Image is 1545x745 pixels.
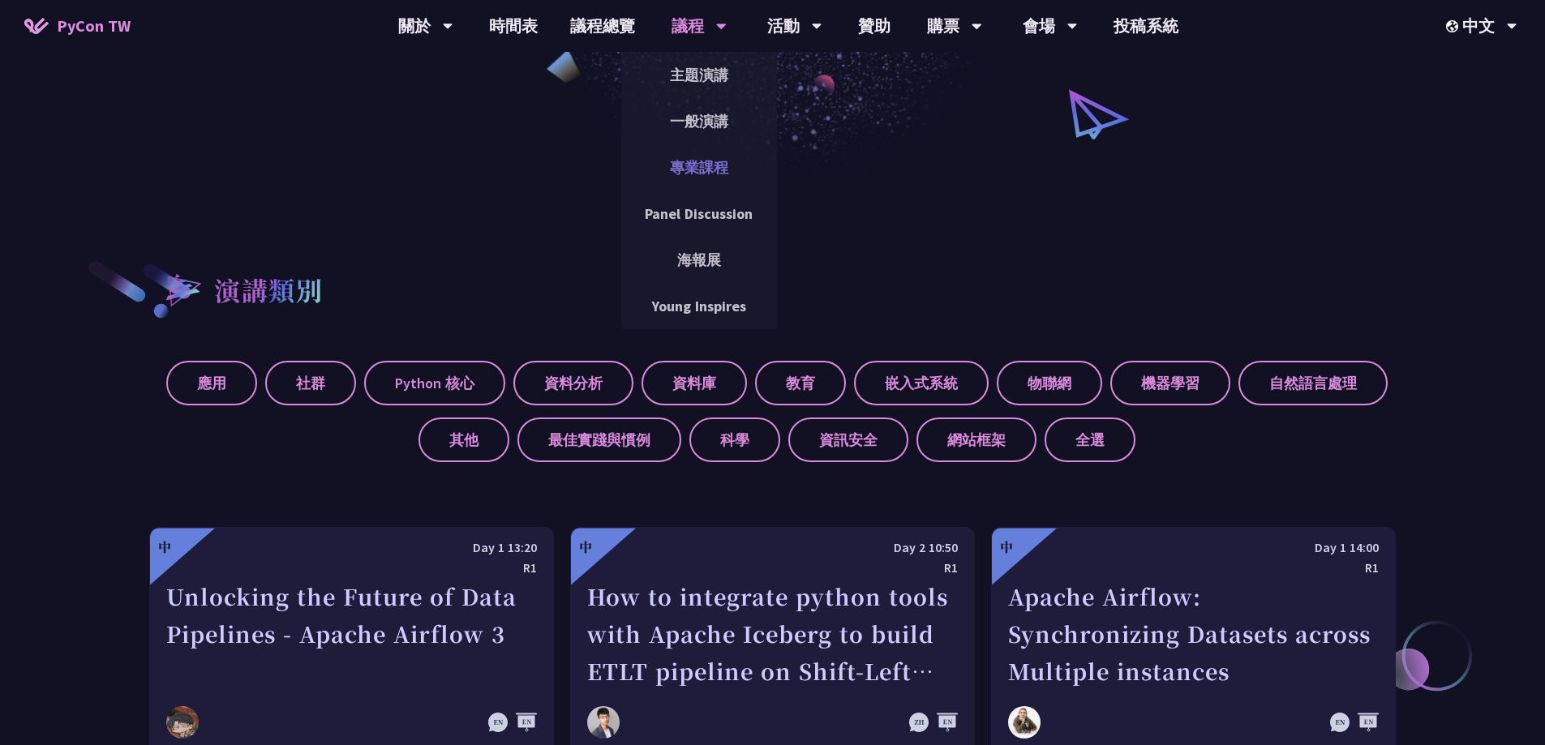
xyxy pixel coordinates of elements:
img: 蘇揮原 Mars Su [587,706,620,739]
label: 全選 [1045,417,1135,462]
a: 海報展 [621,241,777,279]
div: Day 2 10:50 [587,537,958,558]
div: 中 [158,537,171,557]
img: 李唯 (Wei Lee) [166,706,199,739]
label: 教育 [755,361,846,405]
label: 物聯網 [997,361,1102,405]
div: R1 [166,558,537,578]
h2: 演講類別 [214,270,323,309]
div: Unlocking the Future of Data Pipelines - Apache Airflow 3 [166,578,537,690]
div: How to integrate python tools with Apache Iceberg to build ETLT pipeline on Shift-Left Architecture [587,578,958,690]
img: heading-bullet [149,259,214,320]
label: Python 核心 [364,361,505,405]
div: Apache Airflow: Synchronizing Datasets across Multiple instances [1008,578,1379,690]
label: 其他 [418,417,509,462]
a: Panel Discussion [621,195,777,233]
label: 自然語言處理 [1238,361,1388,405]
a: Young Inspires [621,287,777,325]
div: R1 [1008,558,1379,578]
label: 應用 [166,361,257,405]
label: 機器學習 [1110,361,1230,405]
a: 專業課程 [621,148,777,186]
a: 一般演講 [621,102,777,140]
label: 資訊安全 [788,417,908,462]
label: 社群 [265,361,356,405]
label: 最佳實踐與慣例 [517,417,681,462]
label: 嵌入式系統 [854,361,989,405]
img: Sebastien Crocquevieille [1008,706,1041,739]
label: 資料庫 [642,361,747,405]
label: 網站框架 [916,417,1036,462]
div: Day 1 13:20 [166,537,537,558]
img: Locale Icon [1446,20,1462,32]
img: Home icon of PyCon TW 2025 [24,18,49,34]
label: 資料分析 [513,361,633,405]
a: PyCon TW [8,6,147,46]
div: R1 [587,558,958,578]
div: 中 [1000,537,1013,557]
span: PyCon TW [57,14,131,38]
label: 科學 [689,417,780,462]
div: Day 1 14:00 [1008,537,1379,558]
a: 主題演講 [621,56,777,94]
div: 中 [579,537,592,557]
